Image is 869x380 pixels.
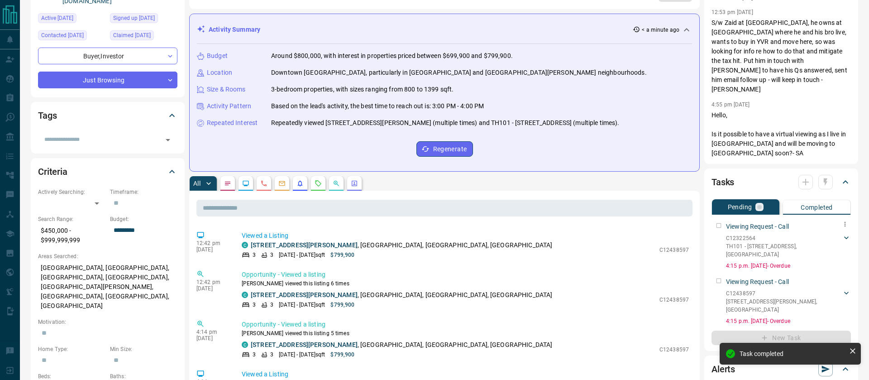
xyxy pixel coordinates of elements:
p: [STREET_ADDRESS][PERSON_NAME] , [GEOGRAPHIC_DATA] [726,298,842,314]
p: Activity Pattern [207,101,251,111]
p: , [GEOGRAPHIC_DATA], [GEOGRAPHIC_DATA], [GEOGRAPHIC_DATA] [251,290,552,300]
p: C12438597 [726,289,842,298]
p: 3 [270,301,273,309]
p: $799,900 [330,301,354,309]
p: Activity Summary [209,25,260,34]
p: $799,900 [330,351,354,359]
p: [PERSON_NAME] viewed this listing 6 times [242,279,689,288]
p: 12:53 pm [DATE] [711,9,753,15]
svg: Requests [315,180,322,187]
p: Pending [728,204,752,210]
div: Just Browsing [38,72,177,88]
p: Opportunity - Viewed a listing [242,320,689,329]
p: [DATE] - [DATE] sqft [279,251,325,259]
svg: Calls [260,180,267,187]
p: 3 [270,351,273,359]
p: Budget [207,51,228,61]
p: < a minute ago [642,26,679,34]
a: [STREET_ADDRESS][PERSON_NAME] [251,241,358,249]
svg: Agent Actions [351,180,358,187]
div: Sun Jan 24 2016 [110,13,177,26]
p: C12438597 [659,346,689,354]
button: Regenerate [416,141,473,157]
a: [STREET_ADDRESS][PERSON_NAME] [251,291,358,298]
p: , [GEOGRAPHIC_DATA], [GEOGRAPHIC_DATA], [GEOGRAPHIC_DATA] [251,340,552,350]
p: C12438597 [659,246,689,254]
p: 3-bedroom properties, with sizes ranging from 800 to 1399 sqft. [271,85,454,94]
p: Repeated Interest [207,118,258,128]
p: 4:15 p.m. [DATE] - Overdue [726,262,851,270]
button: Open [162,134,174,146]
p: 3 [270,251,273,259]
svg: Listing Alerts [296,180,304,187]
p: [DATE] - [DATE] sqft [279,351,325,359]
div: condos.ca [242,342,248,348]
div: Mon Mar 15 2021 [38,30,105,43]
p: [PERSON_NAME] viewed this listing 5 times [242,329,689,337]
p: $450,000 - $999,999,999 [38,223,105,248]
p: 12:42 pm [196,240,228,246]
div: C12438597[STREET_ADDRESS][PERSON_NAME],[GEOGRAPHIC_DATA] [726,288,851,316]
p: Min Size: [110,345,177,353]
p: Based on the lead's activity, the best time to reach out is: 3:00 PM - 4:00 PM [271,101,484,111]
p: C12322564 [726,234,842,242]
p: [DATE] - [DATE] sqft [279,301,325,309]
div: condos.ca [242,242,248,248]
h2: Tasks [711,175,734,189]
p: Completed [801,204,833,211]
p: Viewed a Listing [242,231,689,241]
p: [DATE] [196,335,228,342]
div: C12322564TH101 - [STREET_ADDRESS],[GEOGRAPHIC_DATA] [726,232,851,260]
svg: Opportunities [333,180,340,187]
p: All [193,180,201,187]
p: 12:42 pm [196,279,228,285]
a: [STREET_ADDRESS][PERSON_NAME] [251,341,358,348]
svg: Notes [224,180,231,187]
span: Claimed [DATE] [113,31,151,40]
div: Task completed [740,350,845,357]
span: Contacted [DATE] [41,31,84,40]
div: Tasks [711,171,851,193]
p: Viewed a Listing [242,370,689,379]
p: Location [207,68,232,77]
div: Criteria [38,161,177,183]
p: 3 [253,301,256,309]
span: Signed up [DATE] [113,14,155,23]
span: Active [DATE] [41,14,73,23]
p: Motivation: [38,318,177,326]
p: Areas Searched: [38,252,177,260]
p: [DATE] [196,285,228,292]
p: Downtown [GEOGRAPHIC_DATA], particularly in [GEOGRAPHIC_DATA] and [GEOGRAPHIC_DATA][PERSON_NAME] ... [271,68,647,77]
p: 4:15 p.m. [DATE] - Overdue [726,317,851,325]
div: Alerts [711,358,851,380]
p: Viewing Request - Call [726,277,789,287]
h2: Criteria [38,164,67,179]
p: [DATE] [196,246,228,253]
p: [GEOGRAPHIC_DATA], [GEOGRAPHIC_DATA], [GEOGRAPHIC_DATA], [GEOGRAPHIC_DATA], [GEOGRAPHIC_DATA][PER... [38,260,177,313]
div: Sat Oct 11 2025 [38,13,105,26]
p: Hello, Is it possible to have a virtual viewing as I live in [GEOGRAPHIC_DATA] and will be moving... [711,111,851,158]
p: Viewing Request - Call [726,222,789,231]
p: $799,900 [330,251,354,259]
div: Thu Sep 19 2024 [110,30,177,43]
p: 4:55 pm [DATE] [711,101,750,108]
p: 3 [253,251,256,259]
p: Search Range: [38,215,105,223]
p: S/w Zaid at [GEOGRAPHIC_DATA], he owns at [GEOGRAPHIC_DATA] where he and his bro live, wants to b... [711,18,851,94]
p: Actively Searching: [38,188,105,196]
div: condos.ca [242,292,248,298]
h2: Alerts [711,362,735,376]
p: 3 [253,351,256,359]
div: Buyer , Investor [38,48,177,64]
p: , [GEOGRAPHIC_DATA], [GEOGRAPHIC_DATA], [GEOGRAPHIC_DATA] [251,241,552,250]
svg: Lead Browsing Activity [242,180,249,187]
p: 4:14 pm [196,329,228,335]
p: Home Type: [38,345,105,353]
p: Budget: [110,215,177,223]
p: C12438597 [659,296,689,304]
div: Tags [38,105,177,126]
h2: Tags [38,108,57,123]
p: Size & Rooms [207,85,246,94]
svg: Emails [278,180,286,187]
p: Around $800,000, with interest in properties priced between $699,900 and $799,900. [271,51,513,61]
